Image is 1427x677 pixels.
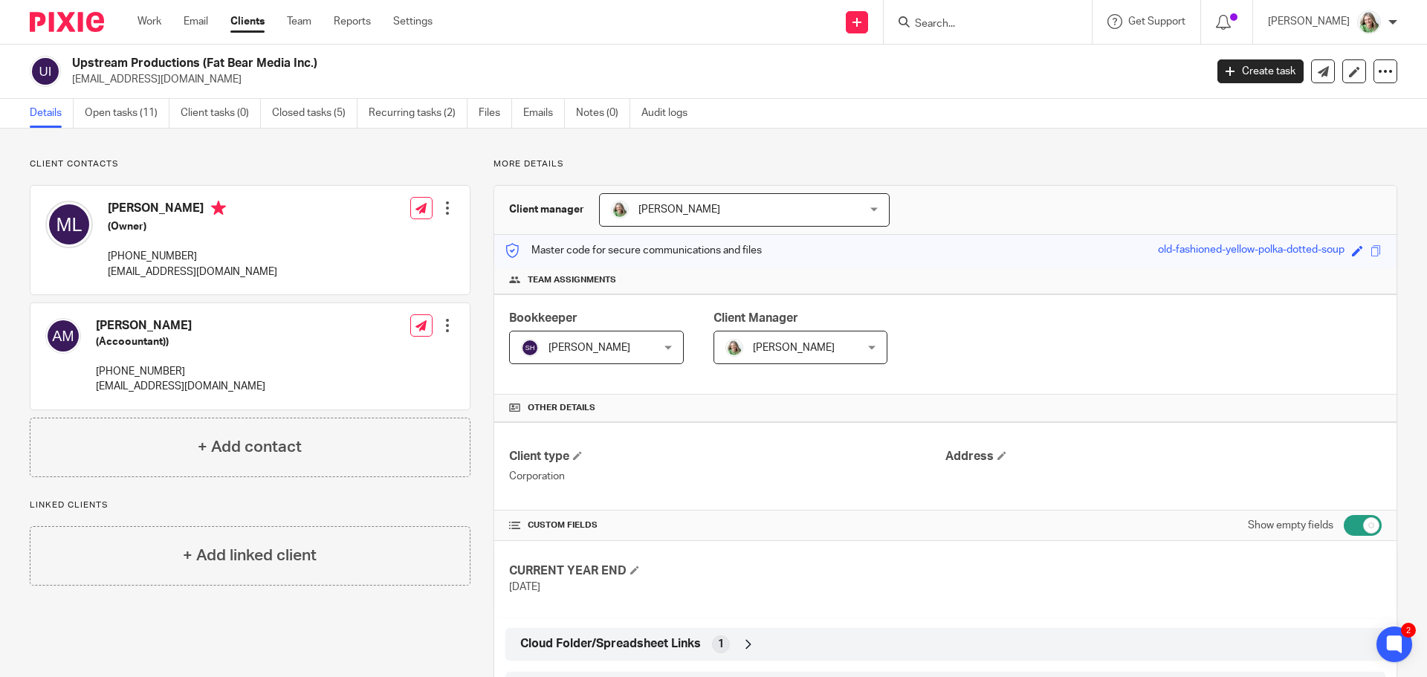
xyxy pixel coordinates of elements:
[96,334,265,349] h5: (Accoountant))
[85,99,169,128] a: Open tasks (11)
[718,637,724,652] span: 1
[509,582,540,592] span: [DATE]
[181,99,261,128] a: Client tasks (0)
[509,312,577,324] span: Bookkeeper
[725,339,743,357] img: KC%20Photo.jpg
[184,14,208,29] a: Email
[30,56,61,87] img: svg%3E
[211,201,226,216] i: Primary
[369,99,467,128] a: Recurring tasks (2)
[96,364,265,379] p: [PHONE_NUMBER]
[287,14,311,29] a: Team
[945,449,1382,464] h4: Address
[523,99,565,128] a: Emails
[641,99,699,128] a: Audit logs
[505,243,762,258] p: Master code for secure communications and files
[30,12,104,32] img: Pixie
[521,339,539,357] img: svg%3E
[30,158,470,170] p: Client contacts
[479,99,512,128] a: Files
[494,158,1397,170] p: More details
[334,14,371,29] a: Reports
[108,201,277,219] h4: [PERSON_NAME]
[638,204,720,215] span: [PERSON_NAME]
[1128,16,1185,27] span: Get Support
[509,469,945,484] p: Corporation
[272,99,357,128] a: Closed tasks (5)
[393,14,433,29] a: Settings
[528,274,616,286] span: Team assignments
[108,219,277,234] h5: (Owner)
[1217,59,1304,83] a: Create task
[1268,14,1350,29] p: [PERSON_NAME]
[230,14,265,29] a: Clients
[137,14,161,29] a: Work
[549,343,630,353] span: [PERSON_NAME]
[72,56,971,71] h2: Upstream Productions (Fat Bear Media Inc.)
[1401,623,1416,638] div: 2
[198,435,302,459] h4: + Add contact
[520,636,701,652] span: Cloud Folder/Spreadsheet Links
[509,202,584,217] h3: Client manager
[183,544,317,567] h4: + Add linked client
[30,499,470,511] p: Linked clients
[1357,10,1381,34] img: KC%20Photo.jpg
[753,343,835,353] span: [PERSON_NAME]
[509,449,945,464] h4: Client type
[509,563,945,579] h4: CURRENT YEAR END
[1158,242,1345,259] div: old-fashioned-yellow-polka-dotted-soup
[713,312,798,324] span: Client Manager
[913,18,1047,31] input: Search
[72,72,1195,87] p: [EMAIL_ADDRESS][DOMAIN_NAME]
[509,519,945,531] h4: CUSTOM FIELDS
[1248,518,1333,533] label: Show empty fields
[45,318,81,354] img: svg%3E
[528,402,595,414] span: Other details
[45,201,93,248] img: svg%3E
[108,249,277,264] p: [PHONE_NUMBER]
[108,265,277,279] p: [EMAIL_ADDRESS][DOMAIN_NAME]
[30,99,74,128] a: Details
[96,379,265,394] p: [EMAIL_ADDRESS][DOMAIN_NAME]
[576,99,630,128] a: Notes (0)
[611,201,629,218] img: KC%20Photo.jpg
[96,318,265,334] h4: [PERSON_NAME]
